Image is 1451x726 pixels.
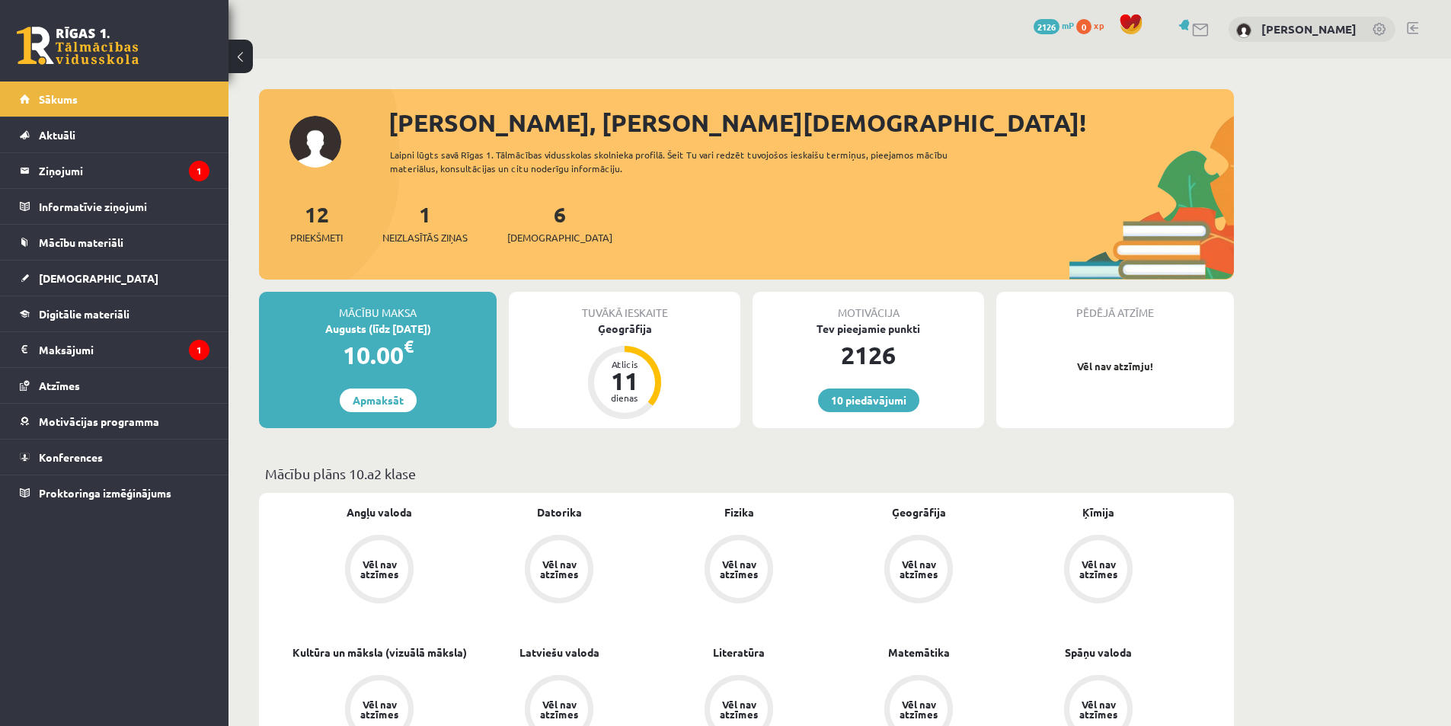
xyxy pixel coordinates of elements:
span: Neizlasītās ziņas [382,230,468,245]
div: Atlicis [602,360,647,369]
span: Atzīmes [39,379,80,392]
span: mP [1062,19,1074,31]
span: [DEMOGRAPHIC_DATA] [39,271,158,285]
i: 1 [189,161,209,181]
a: Vēl nav atzīmes [1008,535,1188,606]
span: Priekšmeti [290,230,343,245]
div: Vēl nav atzīmes [718,699,760,719]
a: Latviešu valoda [519,644,599,660]
a: Maksājumi1 [20,332,209,367]
a: Ķīmija [1082,504,1114,520]
span: Aktuāli [39,128,75,142]
a: [PERSON_NAME] [1261,21,1357,37]
a: 10 piedāvājumi [818,389,919,412]
a: 1Neizlasītās ziņas [382,200,468,245]
span: [DEMOGRAPHIC_DATA] [507,230,612,245]
div: Tev pieejamie punkti [753,321,984,337]
span: Motivācijas programma [39,414,159,428]
div: 10.00 [259,337,497,373]
legend: Maksājumi [39,332,209,367]
div: Vēl nav atzīmes [358,559,401,579]
a: 2126 mP [1034,19,1074,31]
a: Digitālie materiāli [20,296,209,331]
div: 2126 [753,337,984,373]
a: Konferences [20,440,209,475]
a: Vēl nav atzīmes [289,535,469,606]
div: Vēl nav atzīmes [718,559,760,579]
div: Ģeogrāfija [509,321,740,337]
a: [DEMOGRAPHIC_DATA] [20,261,209,296]
a: Rīgas 1. Tālmācības vidusskola [17,27,139,65]
a: Angļu valoda [347,504,412,520]
span: xp [1094,19,1104,31]
div: Vēl nav atzīmes [1077,559,1120,579]
div: Vēl nav atzīmes [897,559,940,579]
span: Proktoringa izmēģinājums [39,486,171,500]
a: Ģeogrāfija [892,504,946,520]
div: Vēl nav atzīmes [358,699,401,719]
a: Vēl nav atzīmes [649,535,829,606]
a: Ģeogrāfija Atlicis 11 dienas [509,321,740,421]
i: 1 [189,340,209,360]
a: Aktuāli [20,117,209,152]
a: Mācību materiāli [20,225,209,260]
a: Vēl nav atzīmes [469,535,649,606]
a: Proktoringa izmēģinājums [20,475,209,510]
span: Mācību materiāli [39,235,123,249]
div: dienas [602,393,647,402]
div: Pēdējā atzīme [996,292,1234,321]
div: Mācību maksa [259,292,497,321]
a: Matemātika [888,644,950,660]
div: Vēl nav atzīmes [538,559,580,579]
div: [PERSON_NAME], [PERSON_NAME][DEMOGRAPHIC_DATA]! [388,104,1234,141]
div: Tuvākā ieskaite [509,292,740,321]
span: 2126 [1034,19,1059,34]
div: Motivācija [753,292,984,321]
a: Apmaksāt [340,389,417,412]
a: 12Priekšmeti [290,200,343,245]
div: Laipni lūgts savā Rīgas 1. Tālmācības vidusskolas skolnieka profilā. Šeit Tu vari redzēt tuvojošo... [390,148,975,175]
a: Sākums [20,82,209,117]
a: Ziņojumi1 [20,153,209,188]
div: Vēl nav atzīmes [538,699,580,719]
a: Literatūra [713,644,765,660]
a: Vēl nav atzīmes [829,535,1008,606]
a: 6[DEMOGRAPHIC_DATA] [507,200,612,245]
span: Konferences [39,450,103,464]
a: Motivācijas programma [20,404,209,439]
div: Vēl nav atzīmes [897,699,940,719]
span: € [404,335,414,357]
p: Mācību plāns 10.a2 klase [265,463,1228,484]
span: Sākums [39,92,78,106]
div: Augusts (līdz [DATE]) [259,321,497,337]
p: Vēl nav atzīmju! [1004,359,1226,374]
a: Informatīvie ziņojumi [20,189,209,224]
a: Atzīmes [20,368,209,403]
a: Datorika [537,504,582,520]
a: 0 xp [1076,19,1111,31]
a: Fizika [724,504,754,520]
legend: Informatīvie ziņojumi [39,189,209,224]
span: 0 [1076,19,1091,34]
legend: Ziņojumi [39,153,209,188]
img: Enija Kristiāna Mezīte [1236,23,1251,38]
div: Vēl nav atzīmes [1077,699,1120,719]
span: Digitālie materiāli [39,307,129,321]
a: Spāņu valoda [1065,644,1132,660]
div: 11 [602,369,647,393]
a: Kultūra un māksla (vizuālā māksla) [292,644,467,660]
